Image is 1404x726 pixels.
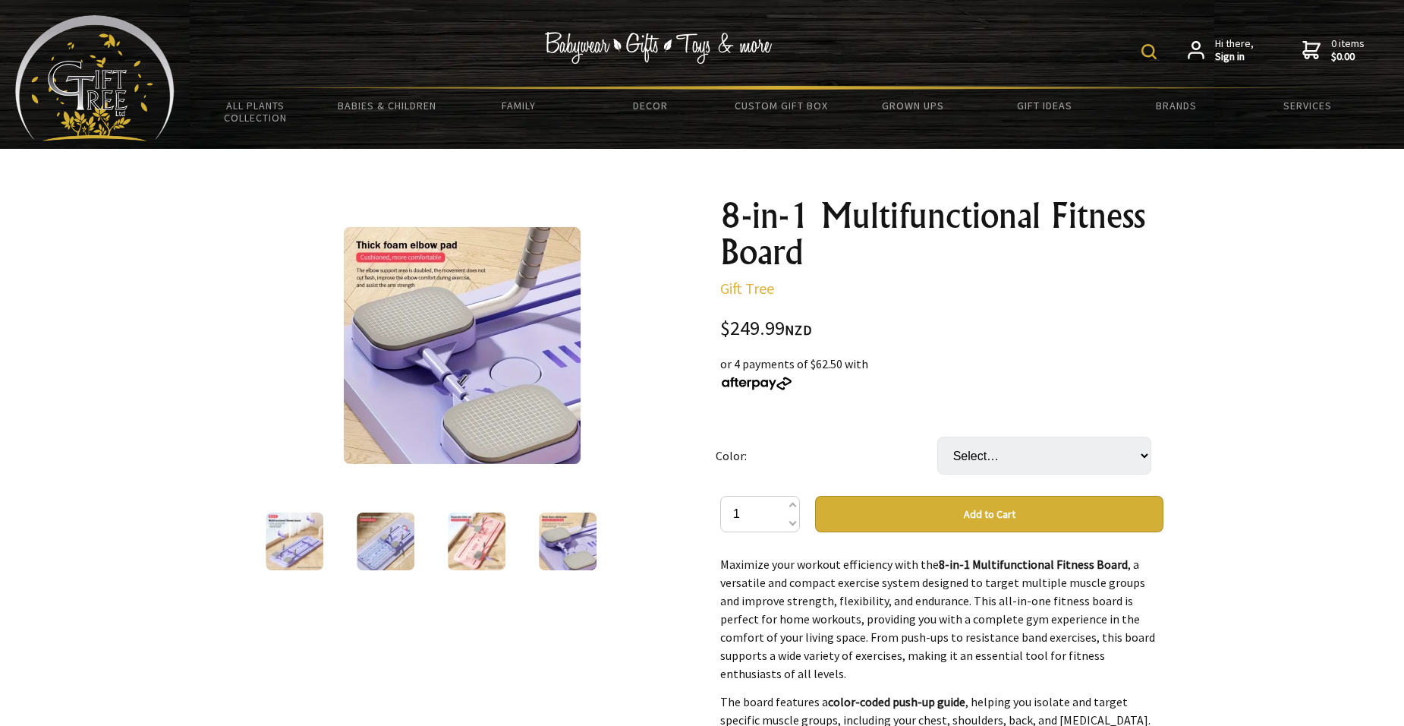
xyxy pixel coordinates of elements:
a: Family [453,90,584,122]
a: Grown Ups [848,90,979,122]
a: Gift Ideas [979,90,1110,122]
a: All Plants Collection [190,90,321,134]
strong: $0.00 [1331,50,1365,64]
div: $249.99 [720,319,1163,339]
a: Custom Gift Box [716,90,847,122]
a: Decor [584,90,716,122]
span: 0 items [1331,36,1365,64]
a: Services [1242,90,1374,122]
img: 8-in-1 Multifunctional Fitness Board [266,513,323,570]
td: Color: [716,415,937,496]
span: Hi there, [1215,37,1254,64]
img: product search [1141,44,1157,59]
a: Babies & Children [321,90,452,122]
img: 8-in-1 Multifunctional Fitness Board [448,513,505,570]
h1: 8-in-1 Multifunctional Fitness Board [720,197,1163,270]
a: Gift Tree [720,279,774,298]
img: 8-in-1 Multifunctional Fitness Board [357,513,414,570]
img: 8-in-1 Multifunctional Fitness Board [344,227,581,464]
p: Maximize your workout efficiency with the , a versatile and compact exercise system designed to t... [720,555,1163,683]
span: NZD [785,321,812,339]
strong: color-coded push-up guide [828,694,965,709]
a: Hi there,Sign in [1188,37,1254,64]
a: Brands [1110,90,1242,122]
strong: 8-in-1 Multifunctional Fitness Board [939,557,1128,572]
img: Afterpay [720,377,793,390]
strong: Sign in [1215,50,1254,64]
button: Add to Cart [815,496,1163,532]
img: Babyware - Gifts - Toys and more... [15,15,175,141]
img: Babywear - Gifts - Toys & more [544,32,772,64]
a: 0 items$0.00 [1302,37,1365,64]
div: or 4 payments of $62.50 with [720,355,1163,391]
img: 8-in-1 Multifunctional Fitness Board [539,513,597,570]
